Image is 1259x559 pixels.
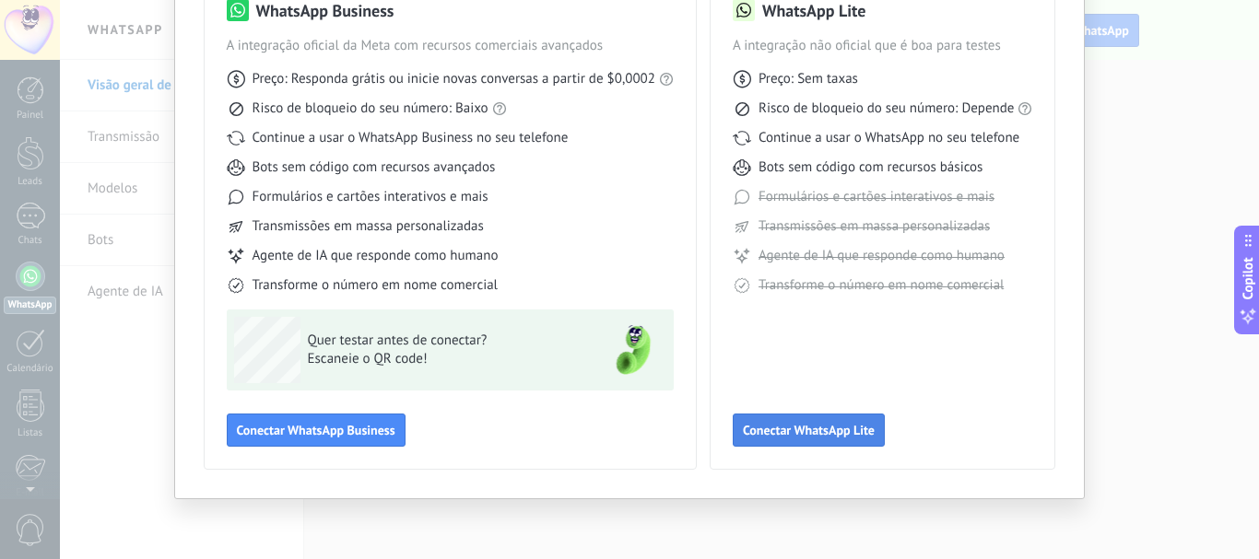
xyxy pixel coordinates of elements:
[253,276,498,295] span: Transforme o número em nome comercial
[253,129,569,147] span: Continue a usar o WhatsApp Business no seu telefone
[600,317,666,383] img: green-phone.png
[759,247,1005,265] span: Agente de IA que responde como humano
[308,350,577,368] span: Escaneie o QR code!
[759,188,994,206] span: Formulários e cartões interativos e mais
[759,99,1015,118] span: Risco de bloqueio do seu número: Depende
[733,37,1033,55] span: A integração não oficial que é boa para testes
[1239,257,1257,299] span: Copilot
[759,70,858,88] span: Preço: Sem taxas
[227,413,406,447] button: Conectar WhatsApp Business
[237,424,395,437] span: Conectar WhatsApp Business
[759,217,990,236] span: Transmissões em massa personalizadas
[733,413,885,447] button: Conectar WhatsApp Lite
[253,247,499,265] span: Agente de IA que responde como humano
[308,332,577,350] span: Quer testar antes de conectar?
[253,99,488,118] span: Risco de bloqueio do seu número: Baixo
[253,70,655,88] span: Preço: Responda grátis ou inicie novas conversas a partir de $0,0002
[759,276,1004,295] span: Transforme o número em nome comercial
[253,158,496,177] span: Bots sem código com recursos avançados
[253,188,488,206] span: Formulários e cartões interativos e mais
[743,424,875,437] span: Conectar WhatsApp Lite
[759,158,982,177] span: Bots sem código com recursos básicos
[227,37,674,55] span: A integração oficial da Meta com recursos comerciais avançados
[253,217,484,236] span: Transmissões em massa personalizadas
[759,129,1019,147] span: Continue a usar o WhatsApp no seu telefone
